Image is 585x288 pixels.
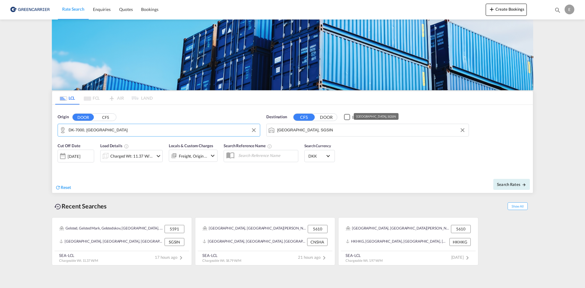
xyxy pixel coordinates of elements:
[522,183,526,187] md-icon: icon-arrow-right
[451,225,471,233] div: 5610
[497,182,526,187] span: Search Rates
[54,203,62,210] md-icon: icon-backup-restore
[316,114,337,121] button: DOOR
[58,124,260,136] md-input-container: DK-7000, Fredericia
[308,151,331,160] md-select: Select Currency: kr DKKDenmark Krone
[73,114,94,121] button: DOOR
[52,199,109,213] div: Recent Searches
[293,114,315,121] button: CFS
[61,185,71,190] span: Reset
[165,225,184,233] div: 5591
[141,7,158,12] span: Bookings
[493,179,530,190] button: Search Ratesicon-arrow-right
[486,4,527,16] button: icon-plus 400-fgCreate Bookings
[488,5,495,13] md-icon: icon-plus 400-fg
[554,7,561,16] div: icon-magnify
[59,258,98,262] span: Chargeable Wt. 11.37 W/M
[59,238,163,246] div: SGSIN, Singapore, Singapore, South East Asia, Asia Pacific
[304,144,331,148] span: Search Currency
[165,238,184,246] div: SGSIN
[59,225,163,233] div: Gelsted, Gelsted Mark, Gelstedskov, Håre, Hjorte, Hoennerup, Holme, Kingstrup, Ludvigsgårde, Lung...
[169,150,218,162] div: Freight Origin Destinationicon-chevron-down
[155,152,162,160] md-icon: icon-chevron-down
[308,153,325,159] span: DKK
[554,7,561,13] md-icon: icon-magnify
[203,238,306,246] div: CNSHA, Shanghai, SH, China, Greater China & Far East Asia, Asia Pacific
[249,126,258,135] button: Clear Input
[62,6,84,12] span: Rate Search
[52,217,192,265] recent-search-card: Gelsted, Gelsted Mark, Gelstedskov, [GEOGRAPHIC_DATA], [GEOGRAPHIC_DATA], Hoennerup, [GEOGRAPHIC_...
[93,7,111,12] span: Enquiries
[321,254,328,261] md-icon: icon-chevron-right
[52,20,533,90] img: GreenCarrierFCL_LCL.png
[100,143,129,148] span: Load Details
[58,150,94,162] div: [DATE]
[52,105,533,193] div: Origin DOOR CFS DK-7000, FredericiaDestination CFS DOORCheckbox No Ink Unchecked: Ignores neighbo...
[266,114,287,120] span: Destination
[58,162,62,170] md-datepicker: Select
[59,253,98,258] div: SEA-LCL
[55,184,71,191] div: icon-refreshReset
[195,217,335,265] recent-search-card: [GEOGRAPHIC_DATA], [GEOGRAPHIC_DATA][PERSON_NAME], [PERSON_NAME], [GEOGRAPHIC_DATA], [GEOGRAPHIC_...
[155,255,185,260] span: 17 hours ago
[95,114,116,121] button: CFS
[346,238,448,246] div: HKHKG, Hong Kong, Hong Kong, Greater China & Far East Asia, Asia Pacific
[356,113,396,120] div: [GEOGRAPHIC_DATA], SGSIN
[449,238,471,246] div: HKHKG
[9,3,50,16] img: b0b18ec08afe11efb1d4932555f5f09d.png
[352,114,381,120] div: Include Nearby
[179,152,207,160] div: Freight Origin Destination
[55,91,80,105] md-tab-item: LCL
[267,124,469,136] md-input-container: Singapore, SGSIN
[68,154,80,159] div: [DATE]
[346,225,449,233] div: Aborg, Aborg Mark, Aborg Strand, Assens, Bækager, Bæring, Bågoe, Barl Tårup, Barloese, Barloese M...
[202,253,241,258] div: SEA-LCL
[110,152,153,160] div: Charged Wt: 11.37 W/M
[124,144,129,149] md-icon: Chargeable Weight
[508,202,528,210] span: Show All
[58,143,80,148] span: Cut Off Date
[267,144,272,149] md-icon: Your search will be saved by the below given name
[298,255,328,260] span: 21 hours ago
[346,253,383,258] div: SEA-LCL
[308,225,328,233] div: 5610
[177,254,185,261] md-icon: icon-chevron-right
[451,255,471,260] span: [DATE]
[464,254,471,261] md-icon: icon-chevron-right
[119,7,133,12] span: Quotes
[209,152,216,159] md-icon: icon-chevron-down
[224,143,272,148] span: Search Reference Name
[169,143,213,148] span: Locals & Custom Charges
[202,258,241,262] span: Chargeable Wt. 18.79 W/M
[565,5,574,14] div: E
[203,225,306,233] div: Aborg, Aborg Mark, Aborg Strand, Assens, Bækager, Bæring, Bågoe, Barl Tårup, Barloese, Barloese M...
[344,114,381,120] md-checkbox: Checkbox No Ink
[458,126,467,135] button: Clear Input
[235,151,298,160] input: Search Reference Name
[338,217,478,265] recent-search-card: [GEOGRAPHIC_DATA], [GEOGRAPHIC_DATA][PERSON_NAME], [PERSON_NAME], [GEOGRAPHIC_DATA], [GEOGRAPHIC_...
[100,150,163,162] div: Charged Wt: 11.37 W/Micon-chevron-down
[277,126,466,135] input: Search by Port
[55,185,61,190] md-icon: icon-refresh
[69,126,257,135] input: Search by Door
[346,258,383,262] span: Chargeable Wt. 1.97 W/M
[55,91,153,105] md-pagination-wrapper: Use the left and right arrow keys to navigate between tabs
[58,114,69,120] span: Origin
[307,238,328,246] div: CNSHA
